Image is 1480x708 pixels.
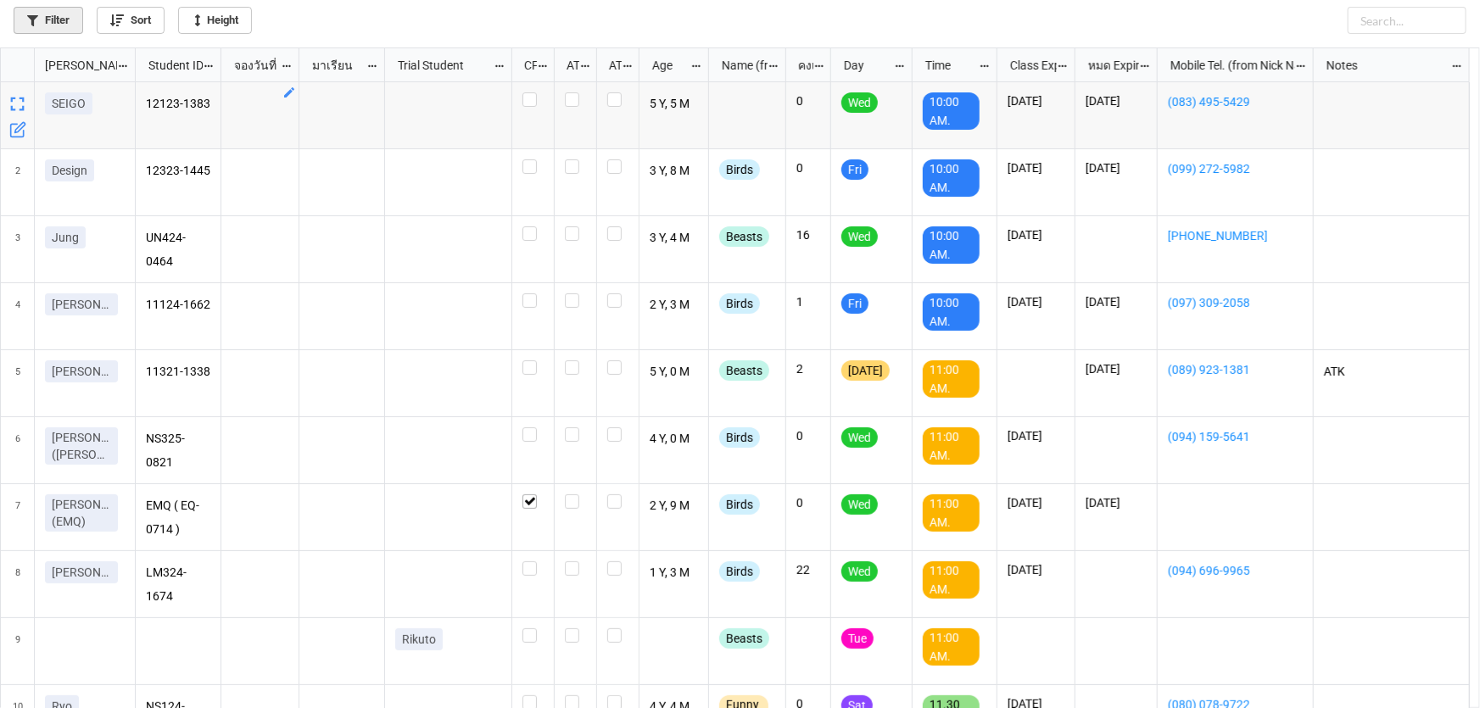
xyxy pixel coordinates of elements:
span: 2 [15,149,20,215]
p: 1 [796,293,820,310]
p: 3 Y, 8 M [650,159,699,183]
p: 2 Y, 9 M [650,494,699,518]
div: Birds [719,159,760,180]
div: Birds [719,427,760,448]
p: ATK [1324,360,1460,384]
p: 2 Y, 3 M [650,293,699,317]
div: Birds [719,494,760,515]
div: Class Expiration [1000,56,1057,75]
p: [PERSON_NAME] ([PERSON_NAME]) [52,429,111,463]
input: Search... [1348,7,1466,34]
p: [DATE] [1086,360,1147,377]
div: Wed [841,427,878,448]
p: 5 Y, 5 M [650,92,699,116]
p: 2 [796,360,820,377]
p: [PERSON_NAME] [52,296,111,313]
a: [PHONE_NUMBER] [1168,226,1303,245]
p: Jung [52,229,79,246]
p: 0 [796,92,820,109]
p: 5 Y, 0 M [650,360,699,384]
p: 22 [796,561,820,578]
p: [PERSON_NAME] (EMQ) [52,496,111,530]
div: Tue [841,628,874,649]
div: 10:00 AM. [923,159,980,197]
p: [DATE] [1008,226,1064,243]
div: Fri [841,293,868,314]
p: [DATE] [1008,561,1064,578]
div: 11:00 AM. [923,628,980,666]
div: Wed [841,226,878,247]
p: EMQ ( EQ-0714 ) [146,494,211,540]
div: Notes [1316,56,1450,75]
p: 11321-1338 [146,360,211,384]
a: (094) 159-5641 [1168,427,1303,446]
div: grid [1,48,136,82]
p: 12123-1383 [146,92,211,116]
div: [DATE] [841,360,890,381]
div: Birds [719,561,760,582]
div: Time [915,56,979,75]
div: [PERSON_NAME] Name [35,56,117,75]
p: Rikuto [402,631,436,648]
p: [DATE] [1086,494,1147,511]
span: 5 [15,350,20,416]
div: จองวันที่ [224,56,281,75]
p: Design [52,162,87,179]
p: [DATE] [1008,92,1064,109]
p: [DATE] [1008,159,1064,176]
div: Mobile Tel. (from Nick Name) [1160,56,1294,75]
p: 3 Y, 4 M [650,226,699,250]
div: Student ID (from [PERSON_NAME] Name) [138,56,203,75]
p: 0 [796,494,820,511]
div: Beasts [719,628,769,649]
span: 3 [15,216,20,282]
div: มาเรียน [302,56,366,75]
div: 11:00 AM. [923,561,980,599]
a: (097) 309-2058 [1168,293,1303,312]
div: 11:00 AM. [923,427,980,465]
a: (094) 696-9965 [1168,561,1303,580]
span: 6 [15,417,20,483]
a: (083) 495-5429 [1168,92,1303,111]
div: ATT [556,56,580,75]
p: 4 Y, 0 M [650,427,699,451]
p: 1 Y, 3 M [650,561,699,585]
div: CF [514,56,538,75]
p: [DATE] [1008,494,1064,511]
p: [DATE] [1008,293,1064,310]
a: (099) 272-5982 [1168,159,1303,178]
p: NS325-0821 [146,427,211,473]
div: Trial Student [388,56,493,75]
span: 9 [15,618,20,684]
div: 10:00 AM. [923,92,980,130]
div: Beasts [719,226,769,247]
p: [PERSON_NAME] [52,363,111,380]
div: Day [834,56,894,75]
div: 10:00 AM. [923,293,980,331]
span: 4 [15,283,20,349]
span: 7 [15,484,20,550]
span: 8 [15,551,20,617]
p: 16 [796,226,820,243]
div: Age [642,56,691,75]
div: Name (from Class) [712,56,768,75]
p: 0 [796,159,820,176]
a: (089) 923-1381 [1168,360,1303,379]
div: Wed [841,561,878,582]
div: Birds [719,293,760,314]
div: ATK [599,56,623,75]
div: คงเหลือ (from Nick Name) [788,56,813,75]
p: UN424-0464 [146,226,211,272]
div: Wed [841,494,878,515]
div: หมด Expired date (from [PERSON_NAME] Name) [1078,56,1139,75]
p: [DATE] [1086,159,1147,176]
p: 0 [796,427,820,444]
p: [DATE] [1086,92,1147,109]
a: Filter [14,7,83,34]
p: [DATE] [1008,427,1064,444]
p: SEIGO [52,95,86,112]
div: Fri [841,159,868,180]
div: 10:00 AM. [923,226,980,264]
a: Sort [97,7,165,34]
p: LM324-1674 [146,561,211,607]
